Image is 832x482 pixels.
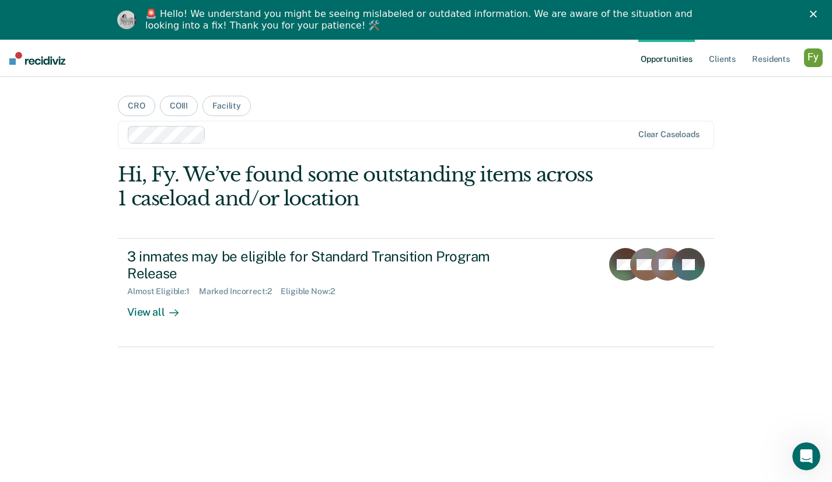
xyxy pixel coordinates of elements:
div: 🚨 Hello! We understand you might be seeing mislabeled or outdated information. We are aware of th... [145,8,696,32]
div: Almost Eligible : 1 [127,287,199,296]
div: Hi, Fy. We’ve found some outstanding items across 1 caseload and/or location [118,163,595,211]
a: Opportunities [638,40,695,77]
img: Recidiviz [9,52,65,65]
div: Eligible Now : 2 [281,287,344,296]
button: Facility [202,96,251,116]
a: Clients [707,40,738,77]
div: View all [127,296,193,319]
a: Residents [750,40,792,77]
button: CRO [118,96,155,116]
button: COIII [160,96,198,116]
div: 3 inmates may be eligible for Standard Transition Program Release [127,248,537,282]
iframe: Intercom live chat [792,442,820,470]
img: Profile image for Kim [117,11,136,29]
div: Close [810,11,821,18]
a: 3 inmates may be eligible for Standard Transition Program ReleaseAlmost Eligible:1Marked Incorrec... [118,238,714,347]
div: Marked Incorrect : 2 [199,287,281,296]
div: Clear caseloads [638,130,700,139]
